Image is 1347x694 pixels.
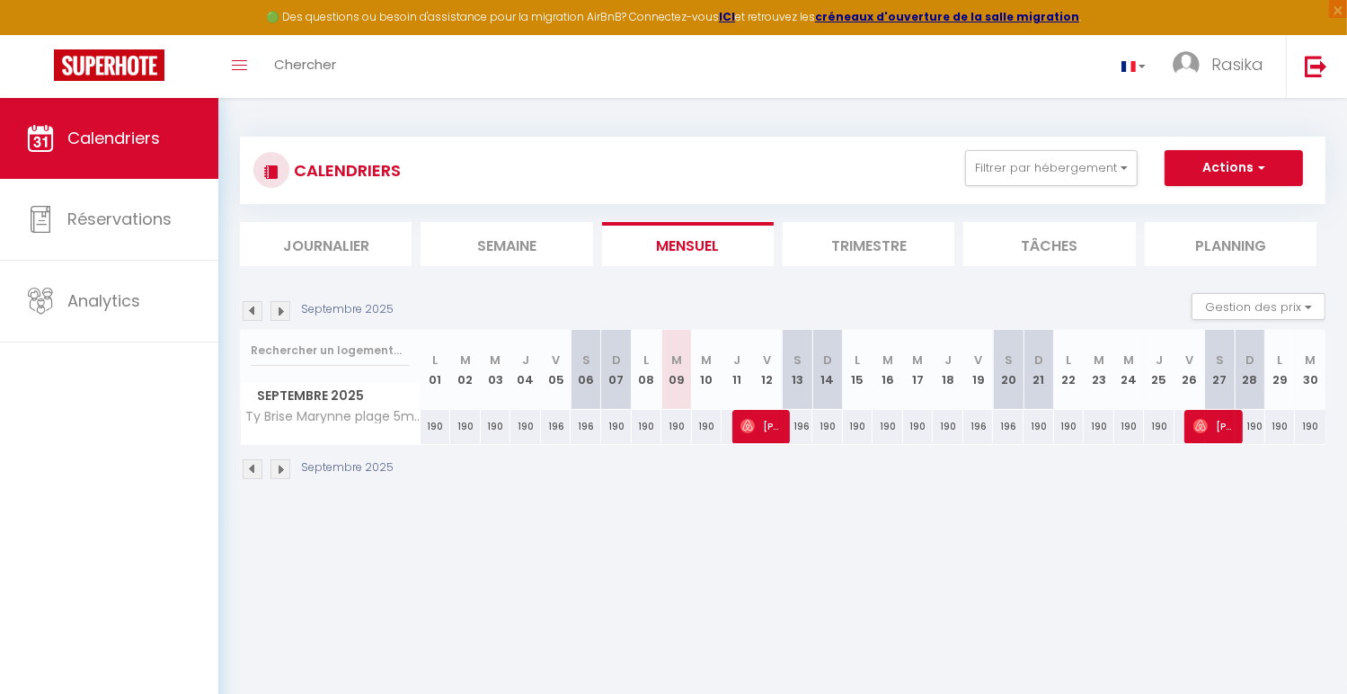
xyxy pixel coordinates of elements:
th: 30 [1295,330,1325,410]
th: 14 [812,330,843,410]
abbr: M [460,351,471,369]
div: 190 [1114,410,1145,443]
span: Chercher [274,55,336,74]
abbr: M [1124,351,1135,369]
th: 13 [782,330,812,410]
div: 190 [843,410,873,443]
th: 29 [1265,330,1296,410]
abbr: M [1305,351,1316,369]
th: 02 [450,330,481,410]
th: 05 [541,330,572,410]
abbr: V [1185,351,1193,369]
th: 08 [632,330,662,410]
li: Journalier [240,222,412,266]
span: Analytics [67,289,140,312]
abbr: D [823,351,832,369]
input: Rechercher un logement... [251,334,410,367]
th: 28 [1235,330,1265,410]
th: 19 [963,330,994,410]
div: 190 [812,410,843,443]
abbr: M [701,351,712,369]
th: 04 [510,330,541,410]
div: 196 [993,410,1024,443]
p: Septembre 2025 [301,301,394,318]
th: 27 [1205,330,1236,410]
a: Chercher [261,35,350,98]
span: Septembre 2025 [241,383,420,409]
li: Mensuel [602,222,774,266]
abbr: M [1094,351,1104,369]
a: créneaux d'ouverture de la salle migration [815,9,1079,24]
div: 190 [1084,410,1114,443]
p: Septembre 2025 [301,459,394,476]
a: ... Rasika [1159,35,1286,98]
div: 190 [903,410,934,443]
li: Tâches [963,222,1135,266]
th: 07 [601,330,632,410]
h3: CALENDRIERS [289,150,401,191]
img: Super Booking [54,49,164,81]
a: ICI [719,9,735,24]
div: 190 [1024,410,1054,443]
th: 11 [722,330,752,410]
div: 190 [1054,410,1085,443]
div: 190 [481,410,511,443]
abbr: M [913,351,924,369]
th: 22 [1054,330,1085,410]
abbr: V [974,351,982,369]
div: 190 [873,410,903,443]
img: logout [1305,55,1327,77]
span: Calendriers [67,127,160,149]
th: 26 [1174,330,1205,410]
abbr: M [671,351,682,369]
div: 190 [1235,410,1265,443]
abbr: S [1005,351,1013,369]
div: 190 [1295,410,1325,443]
div: 190 [450,410,481,443]
abbr: S [793,351,802,369]
th: 24 [1114,330,1145,410]
abbr: L [1066,351,1071,369]
div: 196 [571,410,601,443]
abbr: D [612,351,621,369]
abbr: J [733,351,740,369]
button: Filtrer par hébergement [965,150,1138,186]
img: ... [1173,51,1200,78]
span: [PERSON_NAME] [740,409,781,443]
th: 16 [873,330,903,410]
abbr: V [763,351,771,369]
th: 09 [661,330,692,410]
abbr: L [643,351,649,369]
div: 190 [421,410,451,443]
abbr: D [1245,351,1254,369]
th: 15 [843,330,873,410]
li: Semaine [421,222,592,266]
div: 190 [601,410,632,443]
button: Actions [1165,150,1303,186]
abbr: D [1034,351,1043,369]
abbr: L [1277,351,1282,369]
abbr: J [944,351,952,369]
li: Trimestre [783,222,954,266]
div: 190 [1144,410,1174,443]
abbr: S [1216,351,1224,369]
div: 196 [541,410,572,443]
abbr: M [882,351,893,369]
div: 190 [692,410,722,443]
div: 190 [661,410,692,443]
span: Réservations [67,208,172,230]
abbr: S [582,351,590,369]
div: 190 [933,410,963,443]
abbr: J [1156,351,1163,369]
abbr: L [432,351,438,369]
th: 06 [571,330,601,410]
th: 01 [421,330,451,410]
span: Ty Brise Marynne plage 5min pied [244,410,423,423]
th: 25 [1144,330,1174,410]
span: [PERSON_NAME] [1193,409,1234,443]
div: 196 [963,410,994,443]
span: Rasika [1211,53,1263,76]
div: 190 [510,410,541,443]
th: 20 [993,330,1024,410]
